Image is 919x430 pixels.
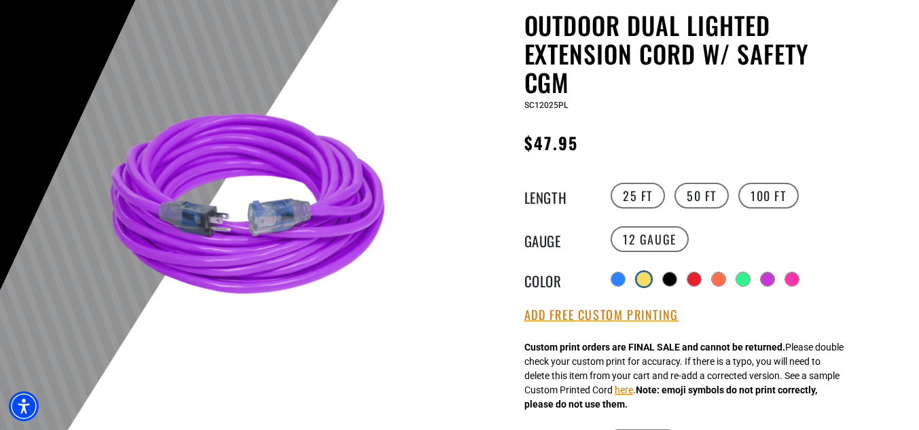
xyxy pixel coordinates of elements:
[524,187,592,204] legend: Length
[92,46,420,373] img: Purple
[611,183,665,209] label: 25 FT
[9,391,39,421] div: Accessibility Menu
[611,226,689,252] label: 12 Gauge
[524,101,568,110] span: SC12025PL
[524,308,679,323] button: Add Free Custom Printing
[524,130,578,155] span: $47.95
[524,384,817,410] strong: Note: emoji symbols do not print correctly, please do not use them.
[738,183,799,209] label: 100 FT
[524,342,785,353] strong: Custom print orders are FINAL SALE and cannot be returned.
[524,230,592,248] legend: Gauge
[674,183,729,209] label: 50 FT
[615,383,633,397] button: here
[524,340,844,412] div: Please double check your custom print for accuracy. If there is a typo, you will need to delete t...
[524,11,857,96] h1: Outdoor Dual Lighted Extension Cord w/ Safety CGM
[524,270,592,288] legend: Color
